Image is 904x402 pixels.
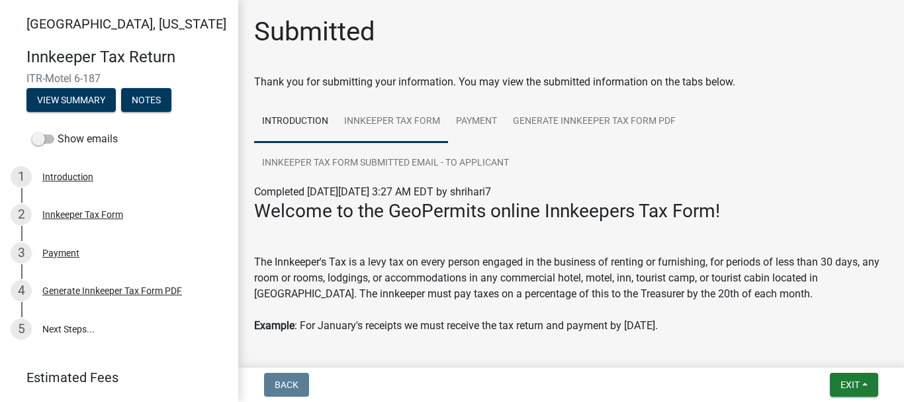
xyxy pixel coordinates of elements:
div: Thank you for submitting your information. You may view the submitted information on the tabs below. [254,74,888,90]
button: View Summary [26,88,116,112]
div: Introduction [42,172,93,181]
span: Exit [840,379,860,390]
button: Exit [830,373,878,397]
div: 4 [11,280,32,301]
span: ITR-Motel 6-187 [26,72,212,85]
button: Back [264,373,309,397]
div: 2 [11,204,32,225]
div: Payment [42,248,79,258]
strong: Example [254,319,294,332]
div: 1 [11,166,32,187]
div: 3 [11,242,32,264]
a: Estimated Fees [11,364,217,391]
button: Notes [121,88,171,112]
h4: Innkeeper Tax Return [26,48,228,67]
wm-modal-confirm: Notes [121,95,171,106]
h3: Welcome to the GeoPermits online Innkeepers Tax Form! [254,200,888,223]
wm-modal-confirm: Summary [26,95,116,106]
a: Innkeeper Tax Form Submitted Email - To Applicant [254,142,517,185]
a: Innkeeper Tax Form [336,101,448,143]
h1: Submitted [254,16,375,48]
div: Generate Innkeeper Tax Form PDF [42,286,182,295]
div: 5 [11,319,32,340]
a: Generate Innkeeper Tax Form PDF [505,101,684,143]
label: Show emails [32,131,118,147]
span: Completed [DATE][DATE] 3:27 AM EDT by shrihari7 [254,185,491,198]
div: Innkeeper Tax Form [42,210,123,219]
p: The Innkeeper's Tax is a levy tax on every person engaged in the business of renting or furnishin... [254,254,888,334]
a: Introduction [254,101,336,143]
span: [GEOGRAPHIC_DATA], [US_STATE] [26,16,226,32]
a: Payment [448,101,505,143]
span: Back [275,379,298,390]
